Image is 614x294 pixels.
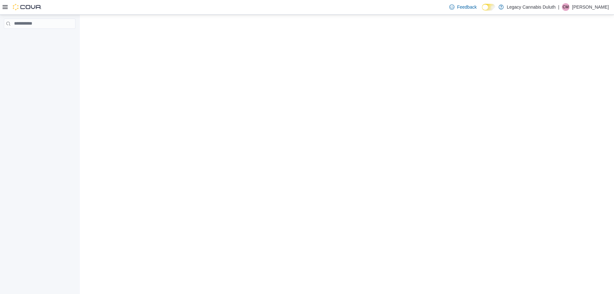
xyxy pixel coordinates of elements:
[563,3,569,11] span: CM
[507,3,556,11] p: Legacy Cannabis Duluth
[4,30,75,45] nav: Complex example
[558,3,559,11] p: |
[13,4,42,10] img: Cova
[457,4,476,10] span: Feedback
[572,3,609,11] p: [PERSON_NAME]
[562,3,570,11] div: Corey McCauley
[482,4,495,11] input: Dark Mode
[447,1,479,13] a: Feedback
